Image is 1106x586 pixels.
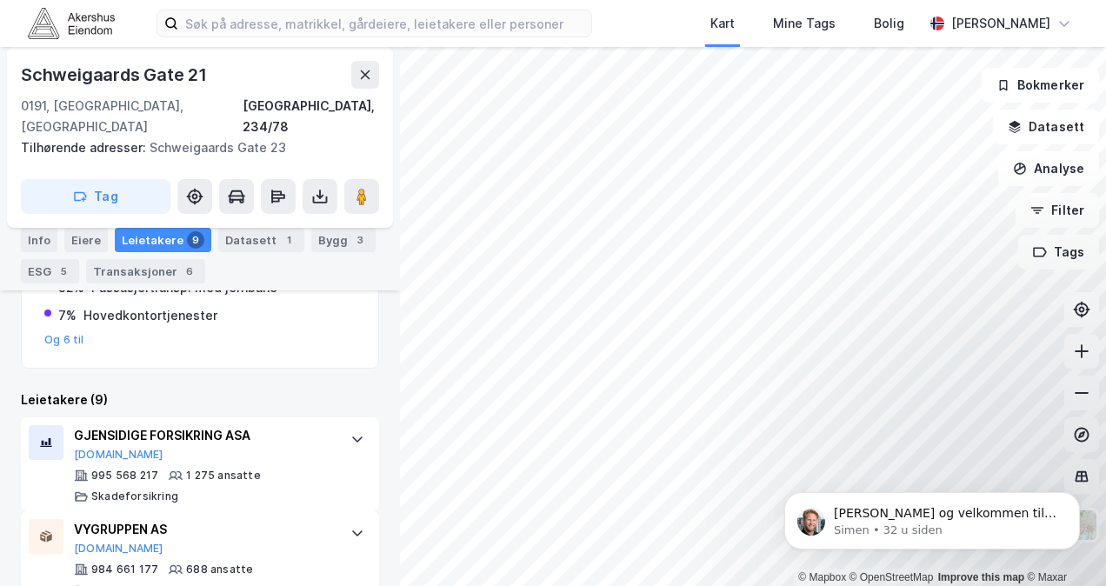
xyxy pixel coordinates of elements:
div: Leietakere (9) [21,390,379,410]
button: Analyse [998,151,1099,186]
div: Bolig [874,13,904,34]
a: OpenStreetMap [849,571,934,583]
div: 9 [187,231,204,249]
div: Hovedkontortjenester [83,305,217,326]
button: Tag [21,179,170,214]
div: Eiere [64,228,108,252]
div: VYGRUPPEN AS [74,519,333,540]
div: 3 [351,231,369,249]
div: 1 275 ansatte [186,469,261,483]
div: Bygg [311,228,376,252]
a: Mapbox [798,571,846,583]
button: Filter [1016,193,1099,228]
div: 995 568 217 [91,469,158,483]
iframe: Intercom notifications melding [758,456,1106,577]
div: 7% [58,305,77,326]
div: GJENSIDIGE FORSIKRING ASA [74,425,333,446]
button: [DOMAIN_NAME] [74,542,163,556]
a: Improve this map [938,571,1024,583]
div: 5 [55,263,72,280]
div: 984 661 177 [91,563,158,576]
button: Datasett [993,110,1099,144]
span: Tilhørende adresser: [21,140,150,155]
div: Info [21,228,57,252]
div: 1 [280,231,297,249]
button: [DOMAIN_NAME] [74,448,163,462]
img: akershus-eiendom-logo.9091f326c980b4bce74ccdd9f866810c.svg [28,8,115,38]
div: 688 ansatte [186,563,253,576]
div: [PERSON_NAME] [951,13,1050,34]
div: ESG [21,259,79,283]
button: Bokmerker [982,68,1099,103]
div: Schweigaards Gate 21 [21,61,210,89]
div: 6 [181,263,198,280]
div: Skadeforsikring [91,489,178,503]
div: [GEOGRAPHIC_DATA], 234/78 [243,96,379,137]
div: Transaksjoner [86,259,205,283]
div: Mine Tags [773,13,836,34]
div: Datasett [218,228,304,252]
input: Søk på adresse, matrikkel, gårdeiere, leietakere eller personer [178,10,591,37]
div: Kart [710,13,735,34]
div: Schweigaards Gate 23 [21,137,365,158]
button: Tags [1018,235,1099,270]
div: 0191, [GEOGRAPHIC_DATA], [GEOGRAPHIC_DATA] [21,96,243,137]
div: Leietakere [115,228,211,252]
button: Og 6 til [44,333,84,347]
